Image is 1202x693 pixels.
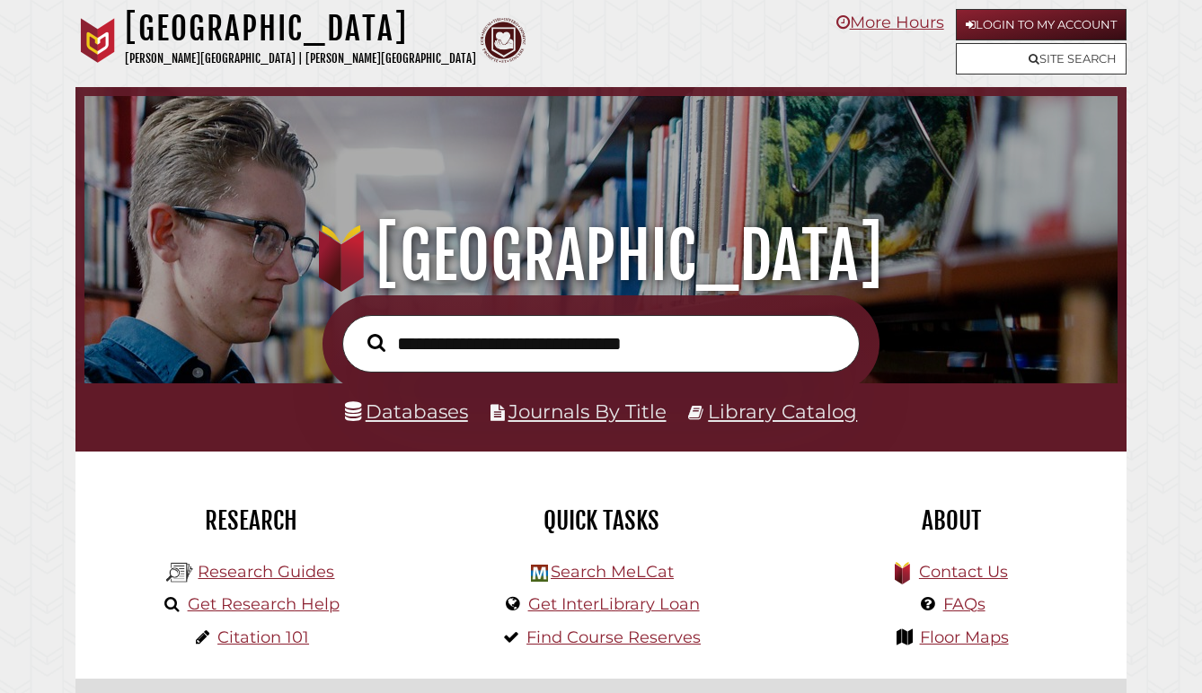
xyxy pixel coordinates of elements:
a: Search MeLCat [551,562,674,582]
a: Find Course Reserves [526,627,701,647]
a: Get Research Help [188,594,340,614]
h1: [GEOGRAPHIC_DATA] [125,9,476,48]
a: Citation 101 [217,627,309,647]
a: More Hours [836,13,944,32]
a: Floor Maps [920,627,1009,647]
h2: About [790,505,1113,536]
img: Hekman Library Logo [531,565,548,582]
p: [PERSON_NAME][GEOGRAPHIC_DATA] | [PERSON_NAME][GEOGRAPHIC_DATA] [125,48,476,69]
a: Journals By Title [508,399,667,423]
a: Research Guides [198,562,334,582]
a: Site Search [956,43,1127,75]
button: Search [358,329,394,356]
a: Get InterLibrary Loan [528,594,700,614]
a: Library Catalog [708,399,857,423]
h1: [GEOGRAPHIC_DATA] [102,216,1100,295]
a: Contact Us [919,562,1008,582]
a: Databases [345,399,468,423]
img: Hekman Library Logo [166,559,193,586]
h2: Research [89,505,412,536]
a: Login to My Account [956,9,1127,40]
h2: Quick Tasks [439,505,763,536]
a: FAQs [943,594,985,614]
img: Calvin Theological Seminary [481,18,526,63]
i: Search [367,333,385,352]
img: Calvin University [75,18,120,63]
